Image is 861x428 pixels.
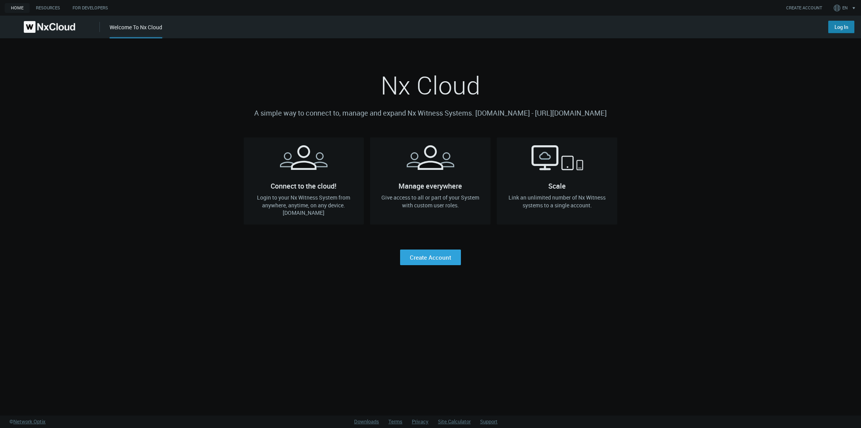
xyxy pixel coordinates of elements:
[244,108,618,119] p: A simple way to connect to, manage and expand Nx Witness Systems. [DOMAIN_NAME] - [URL][DOMAIN_NAME]
[480,418,498,425] a: Support
[842,5,848,11] span: EN
[250,194,358,217] h4: Login to your Nx Witness System from anywhere, anytime, on any device. [DOMAIN_NAME]
[370,137,491,186] h2: Manage everywhere
[354,418,379,425] a: Downloads
[828,21,854,33] a: Log In
[381,68,480,102] span: Nx Cloud
[503,194,611,209] h4: Link an unlimited number of Nx Witness systems to a single account.
[376,194,484,209] h4: Give access to all or part of your System with custom user roles.
[786,5,822,11] a: CREATE ACCOUNT
[244,137,364,186] h2: Connect to the cloud!
[400,250,461,265] a: Create Account
[832,2,859,14] button: EN
[388,418,402,425] a: Terms
[30,3,66,13] a: Resources
[497,137,617,225] a: ScaleLink an unlimited number of Nx Witness systems to a single account.
[370,137,491,225] a: Manage everywhereGive access to all or part of your System with custom user roles.
[110,23,162,38] div: Welcome To Nx Cloud
[66,3,114,13] a: For Developers
[244,137,364,225] a: Connect to the cloud!Login to your Nx Witness System from anywhere, anytime, on any device. [DOMA...
[24,21,75,33] img: Nx Cloud logo
[9,418,46,426] a: ©Network Optix
[438,418,471,425] a: Site Calculator
[412,418,429,425] a: Privacy
[13,418,46,425] span: Network Optix
[5,3,30,13] a: home
[497,137,617,186] h2: Scale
